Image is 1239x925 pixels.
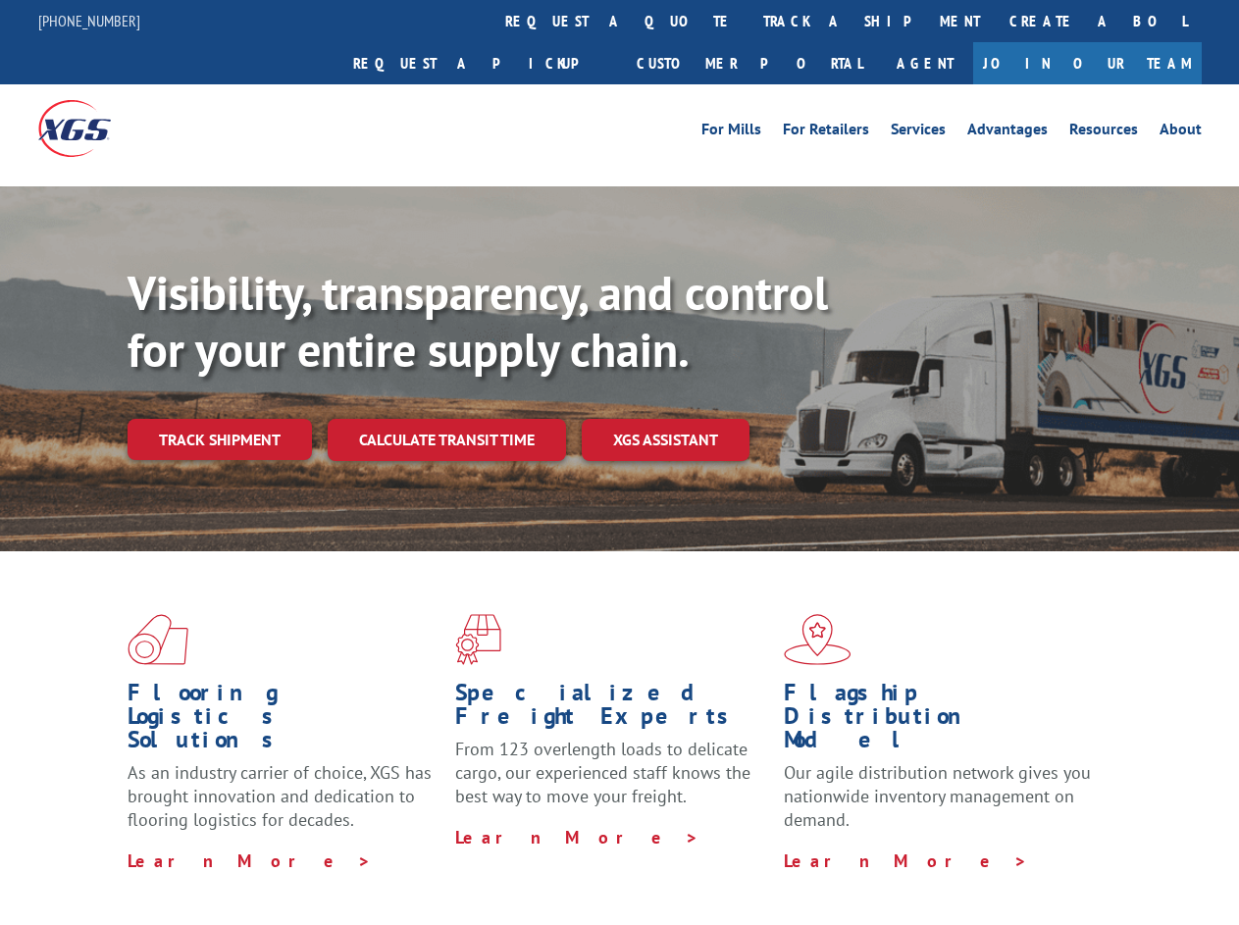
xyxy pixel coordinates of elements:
[455,681,768,738] h1: Specialized Freight Experts
[701,122,761,143] a: For Mills
[128,614,188,665] img: xgs-icon-total-supply-chain-intelligence-red
[338,42,622,84] a: Request a pickup
[1069,122,1138,143] a: Resources
[128,849,372,872] a: Learn More >
[622,42,877,84] a: Customer Portal
[784,614,852,665] img: xgs-icon-flagship-distribution-model-red
[784,681,1097,761] h1: Flagship Distribution Model
[455,614,501,665] img: xgs-icon-focused-on-flooring-red
[967,122,1048,143] a: Advantages
[38,11,140,30] a: [PHONE_NUMBER]
[783,122,869,143] a: For Retailers
[128,761,432,831] span: As an industry carrier of choice, XGS has brought innovation and dedication to flooring logistics...
[128,681,440,761] h1: Flooring Logistics Solutions
[784,761,1091,831] span: Our agile distribution network gives you nationwide inventory management on demand.
[784,849,1028,872] a: Learn More >
[891,122,946,143] a: Services
[877,42,973,84] a: Agent
[328,419,566,461] a: Calculate transit time
[582,419,749,461] a: XGS ASSISTANT
[128,262,828,380] b: Visibility, transparency, and control for your entire supply chain.
[128,419,312,460] a: Track shipment
[455,738,768,825] p: From 123 overlength loads to delicate cargo, our experienced staff knows the best way to move you...
[973,42,1202,84] a: Join Our Team
[1160,122,1202,143] a: About
[455,826,699,848] a: Learn More >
